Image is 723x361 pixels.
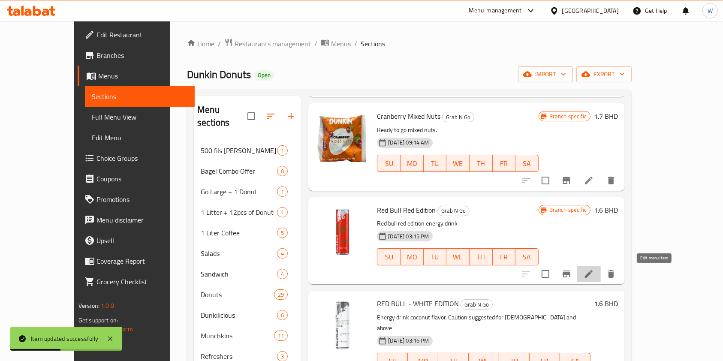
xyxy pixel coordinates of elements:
div: items [277,310,288,320]
span: 1 [277,147,287,155]
span: [DATE] 09:14 AM [385,138,432,147]
div: 1 Liter Coffee5 [194,223,301,243]
span: TU [427,157,443,170]
button: import [518,66,573,82]
span: 4 [277,250,287,258]
div: 500 fils [PERSON_NAME]1 [194,140,301,161]
div: items [277,228,288,238]
div: Grab N Go [437,206,470,216]
span: Coverage Report [96,256,188,266]
span: Bagel Combo Offer [201,166,277,176]
li: / [314,39,317,49]
a: Restaurants management [224,38,311,49]
span: Select to update [536,171,554,190]
span: TU [427,251,443,263]
li: / [218,39,221,49]
a: Sections [85,86,195,107]
p: Energy drink coconut flavor. Caution suggested for [DEMOGRAPHIC_DATA] and above [377,312,590,334]
span: FR [496,157,512,170]
button: SA [515,155,539,172]
span: MO [404,157,420,170]
button: TU [424,155,447,172]
img: Red Bull Red Edition [315,204,370,259]
span: Salads [201,248,277,259]
div: Open [254,70,274,81]
span: Grab N Go [443,112,474,122]
div: Menu-management [469,6,522,16]
button: Branch-specific-item [556,264,577,284]
span: [DATE] 03:16 PM [385,337,432,345]
span: 6 [277,311,287,319]
div: items [277,145,288,156]
button: Add section [281,106,301,126]
div: Salads4 [194,243,301,264]
span: 1 Liter Coffee [201,228,277,238]
h6: 1.7 BHD [594,110,618,122]
span: Grocery Checklist [96,277,188,287]
button: TU [424,248,447,265]
button: WE [446,248,470,265]
button: SA [515,248,539,265]
span: Promotions [96,194,188,205]
div: [GEOGRAPHIC_DATA] [562,6,619,15]
a: Promotions [78,189,195,210]
span: Sandwich [201,269,277,279]
div: 1 Litter + 12pcs of Donut [201,207,277,217]
a: Grocery Checklist [78,271,195,292]
span: Munchkins [201,331,274,341]
a: Branches [78,45,195,66]
div: Dunkilicious6 [194,305,301,325]
span: Dunkilicious [201,310,277,320]
span: Coupons [96,174,188,184]
span: import [525,69,566,80]
div: Sandwich4 [194,264,301,284]
span: Select to update [536,265,554,283]
div: items [277,207,288,217]
span: 11 [274,332,287,340]
div: items [277,269,288,279]
button: TH [470,248,493,265]
div: Donuts29 [194,284,301,305]
span: Choice Groups [96,153,188,163]
span: Upsell [96,235,188,246]
span: 3 [277,352,287,361]
span: Edit Restaurant [96,30,188,40]
span: Sort sections [260,106,281,126]
span: Donuts [201,289,274,300]
h6: 1.6 BHD [594,298,618,310]
button: TH [470,155,493,172]
span: Grab N Go [461,300,492,310]
span: Restaurants management [235,39,311,49]
div: Grab N Go [461,299,493,310]
div: Bagel Combo Offer0 [194,161,301,181]
span: Sections [92,91,188,102]
button: SU [377,248,401,265]
button: MO [401,155,424,172]
span: WE [450,157,466,170]
div: items [277,187,288,197]
button: MO [401,248,424,265]
a: Menus [78,66,195,86]
span: TH [473,157,489,170]
nav: breadcrumb [187,38,632,49]
span: RED BULL - WHITE EDITION [377,297,459,310]
div: Go Large + 1 Donut [201,187,277,197]
span: 29 [274,291,287,299]
div: items [274,331,288,341]
a: Upsell [78,230,195,251]
button: export [576,66,632,82]
div: items [274,289,288,300]
a: Home [187,39,214,49]
span: 500 fils [PERSON_NAME] [201,145,277,156]
span: export [583,69,625,80]
span: Full Menu View [92,112,188,122]
button: FR [493,248,516,265]
button: SU [377,155,401,172]
button: WE [446,155,470,172]
span: Menus [331,39,351,49]
span: SU [381,157,397,170]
